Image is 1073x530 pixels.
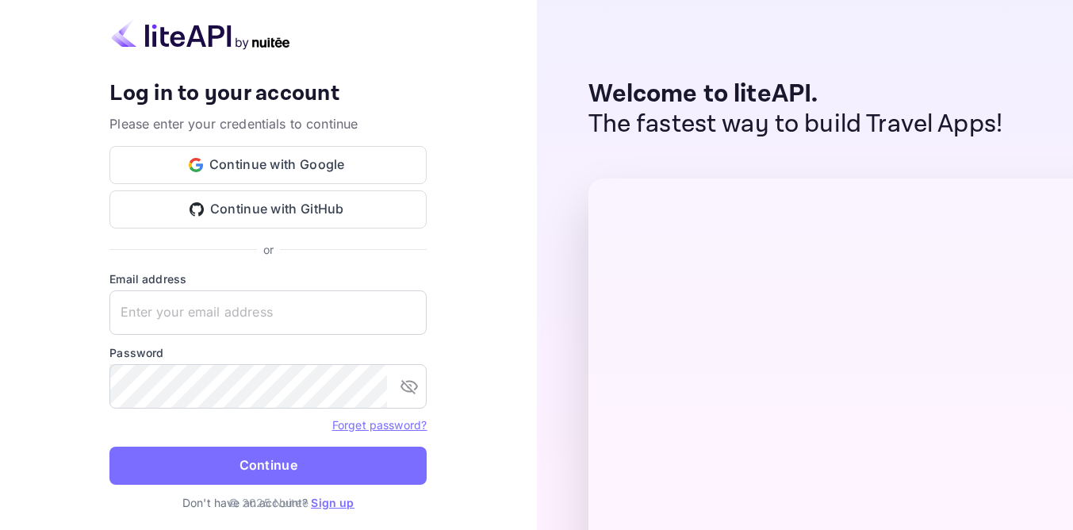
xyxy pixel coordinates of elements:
button: Continue with GitHub [109,190,427,229]
button: Continue [109,447,427,485]
input: Enter your email address [109,290,427,335]
a: Sign up [311,496,354,509]
p: The fastest way to build Travel Apps! [588,109,1003,140]
h4: Log in to your account [109,80,427,108]
p: Welcome to liteAPI. [588,79,1003,109]
label: Email address [109,271,427,287]
a: Forget password? [332,417,427,432]
label: Password [109,344,427,361]
p: Don't have an account? [109,494,427,511]
button: toggle password visibility [393,371,425,402]
img: liteapi [109,19,292,50]
p: Please enter your credentials to continue [109,114,427,133]
p: or [263,241,274,258]
button: Continue with Google [109,146,427,184]
a: Forget password? [332,418,427,432]
p: © 2025 Nuitee [228,494,308,511]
